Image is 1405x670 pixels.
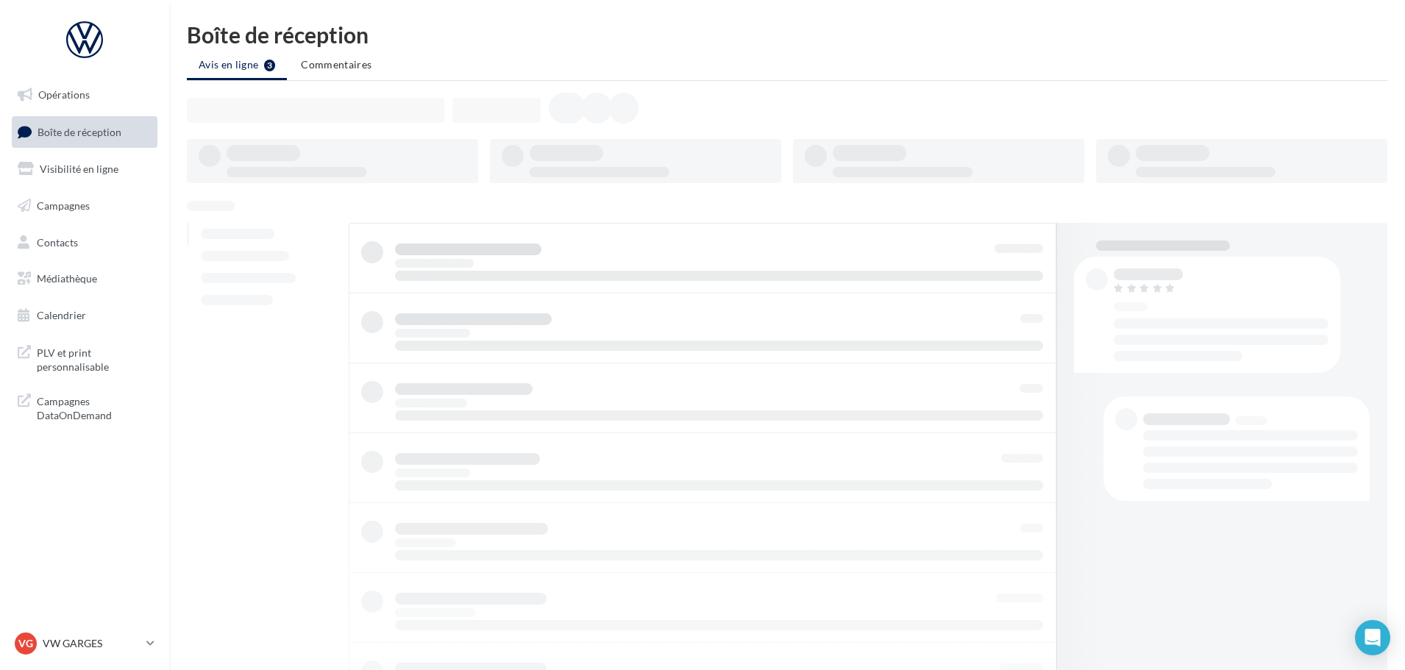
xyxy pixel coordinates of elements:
a: Visibilité en ligne [9,154,160,185]
a: Médiathèque [9,263,160,294]
span: Visibilité en ligne [40,163,118,175]
span: VG [18,636,33,651]
div: Open Intercom Messenger [1355,620,1390,655]
span: Commentaires [301,58,371,71]
a: PLV et print personnalisable [9,337,160,380]
a: Campagnes DataOnDemand [9,385,160,429]
a: Boîte de réception [9,116,160,148]
a: Campagnes [9,190,160,221]
span: Médiathèque [37,272,97,285]
a: Contacts [9,227,160,258]
div: Boîte de réception [187,24,1387,46]
a: Calendrier [9,300,160,331]
span: Boîte de réception [38,125,121,138]
span: PLV et print personnalisable [37,343,152,374]
span: Campagnes [37,199,90,212]
span: Contacts [37,235,78,248]
span: Campagnes DataOnDemand [37,391,152,423]
span: Calendrier [37,309,86,321]
p: VW GARGES [43,636,140,651]
a: Opérations [9,79,160,110]
a: VG VW GARGES [12,630,157,657]
span: Opérations [38,88,90,101]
